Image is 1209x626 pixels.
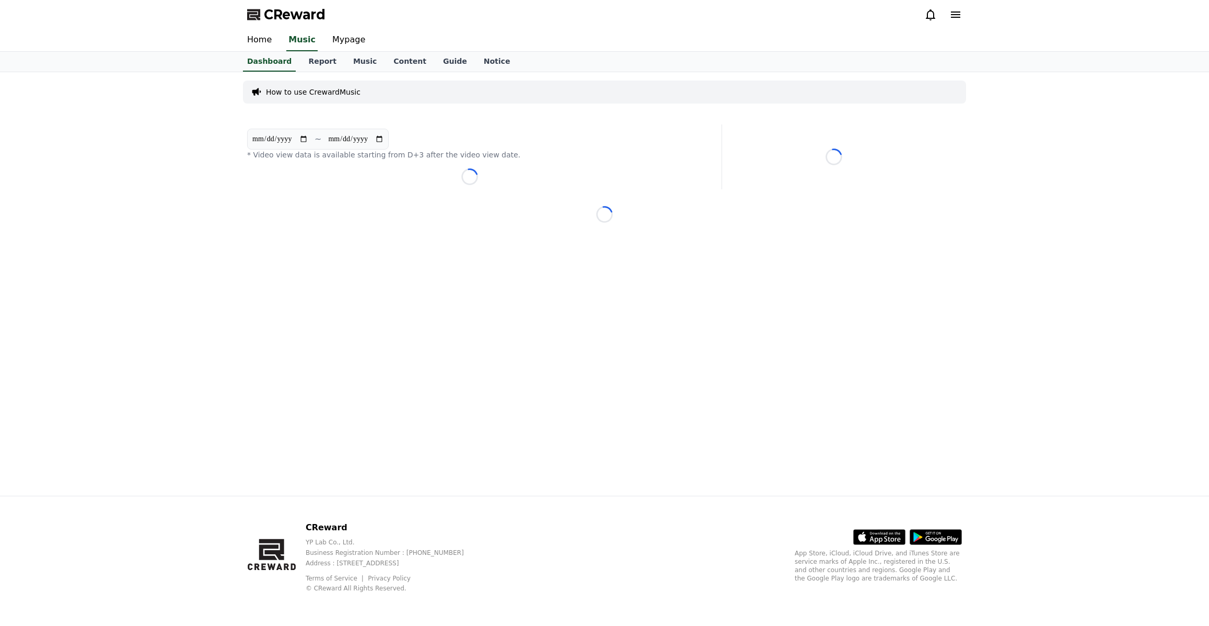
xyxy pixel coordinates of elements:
[475,52,519,72] a: Notice
[306,584,481,593] p: © CReward All Rights Reserved.
[243,52,296,72] a: Dashboard
[385,52,435,72] a: Content
[266,87,361,97] a: How to use CrewardMusic
[315,133,321,145] p: ~
[795,549,962,583] p: App Store, iCloud, iCloud Drive, and iTunes Store are service marks of Apple Inc., registered in ...
[300,52,345,72] a: Report
[306,521,481,534] p: CReward
[324,29,374,51] a: Mypage
[247,150,692,160] p: * Video view data is available starting from D+3 after the video view date.
[264,6,326,23] span: CReward
[239,29,280,51] a: Home
[435,52,475,72] a: Guide
[247,6,326,23] a: CReward
[306,538,481,547] p: YP Lab Co., Ltd.
[368,575,411,582] a: Privacy Policy
[306,549,481,557] p: Business Registration Number : [PHONE_NUMBER]
[345,52,385,72] a: Music
[286,29,318,51] a: Music
[306,559,481,567] p: Address : [STREET_ADDRESS]
[306,575,365,582] a: Terms of Service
